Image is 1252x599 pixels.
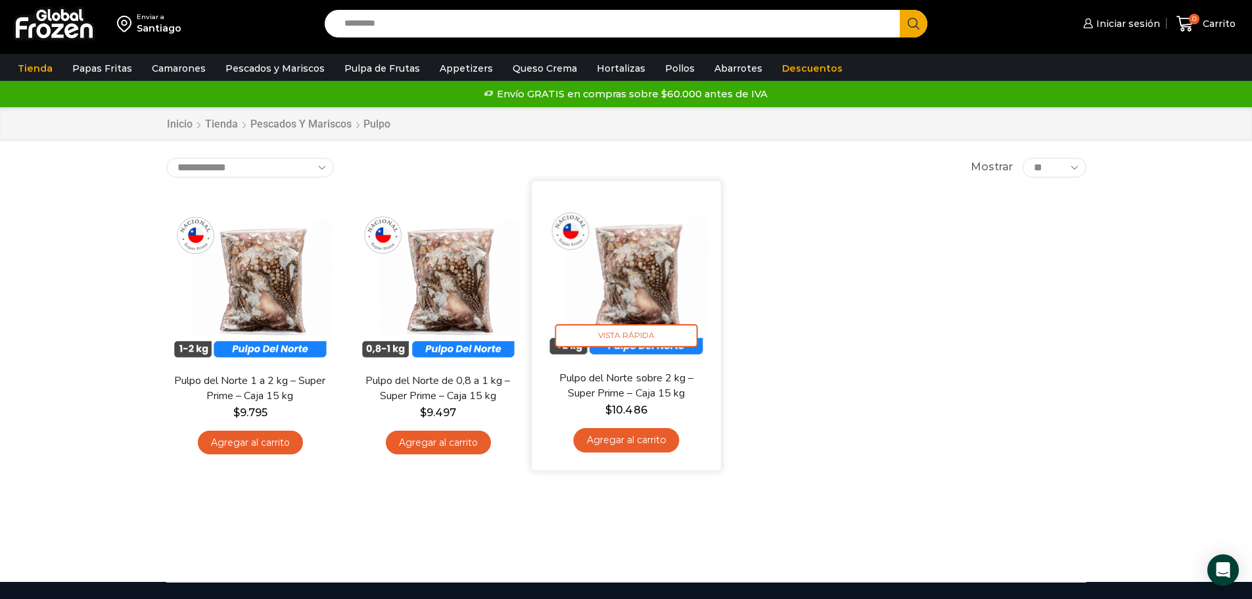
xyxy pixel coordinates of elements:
img: address-field-icon.svg [117,12,137,35]
a: Abarrotes [708,56,769,81]
span: $ [605,403,612,416]
span: Mostrar [971,160,1013,175]
a: 0 Carrito [1173,9,1239,39]
button: Search button [900,10,927,37]
div: Open Intercom Messenger [1207,554,1239,586]
a: Pollos [659,56,701,81]
a: Hortalizas [590,56,652,81]
a: Agregar al carrito: “Pulpo del Norte de 0,8 a 1 kg - Super Prime - Caja 15 kg” [386,431,491,455]
h1: Pulpo [363,118,390,130]
a: Tienda [11,56,59,81]
span: Iniciar sesión [1093,17,1160,30]
a: Descuentos [776,56,849,81]
span: Vista Rápida [555,324,697,347]
div: Enviar a [137,12,181,22]
select: Pedido de la tienda [166,158,334,178]
a: Pescados y Mariscos [219,56,331,81]
a: Camarones [145,56,212,81]
bdi: 9.795 [233,406,267,419]
nav: Breadcrumb [166,117,390,132]
a: Papas Fritas [66,56,139,81]
a: Pulpa de Frutas [338,56,427,81]
span: $ [233,406,240,419]
span: Carrito [1199,17,1236,30]
a: Inicio [166,117,193,132]
a: Iniciar sesión [1080,11,1160,37]
div: Santiago [137,22,181,35]
a: Agregar al carrito: “Pulpo del Norte 1 a 2 kg - Super Prime - Caja 15 kg” [198,431,303,455]
bdi: 9.497 [420,406,456,419]
a: Queso Crema [506,56,584,81]
a: Pescados y Mariscos [250,117,352,132]
a: Pulpo del Norte de 0,8 a 1 kg – Super Prime – Caja 15 kg [362,373,513,404]
span: 0 [1189,14,1199,24]
a: Pulpo del Norte 1 a 2 kg – Super Prime – Caja 15 kg [174,373,325,404]
bdi: 10.486 [605,403,647,416]
a: Tienda [204,117,239,132]
a: Appetizers [433,56,499,81]
a: Agregar al carrito: “Pulpo del Norte sobre 2 kg - Super Prime - Caja 15 kg” [573,428,679,452]
span: $ [420,406,427,419]
a: Pulpo del Norte sobre 2 kg – Super Prime – Caja 15 kg [549,370,702,401]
